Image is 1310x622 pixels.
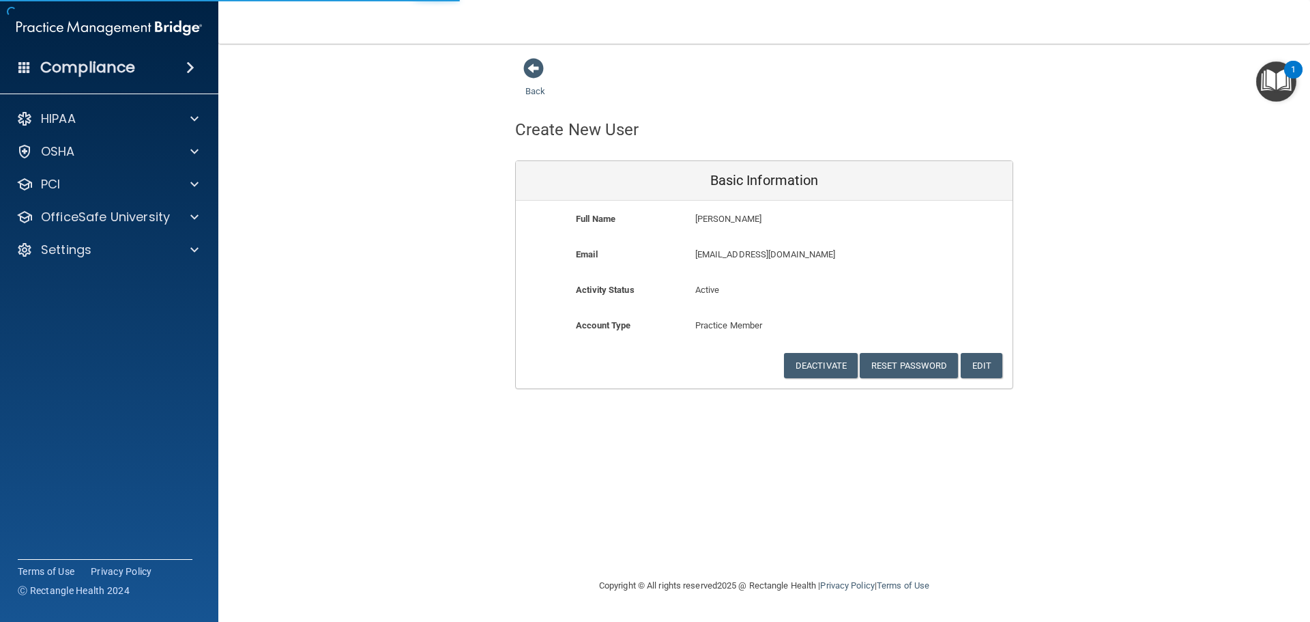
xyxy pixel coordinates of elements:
[1291,70,1296,87] div: 1
[961,353,1002,378] button: Edit
[877,580,929,591] a: Terms of Use
[820,580,874,591] a: Privacy Policy
[576,249,598,259] b: Email
[860,353,958,378] button: Reset Password
[695,282,834,298] p: Active
[515,121,639,139] h4: Create New User
[695,317,834,334] p: Practice Member
[16,242,199,258] a: Settings
[695,211,913,227] p: [PERSON_NAME]
[18,565,74,578] a: Terms of Use
[516,161,1013,201] div: Basic Information
[784,353,858,378] button: Deactivate
[16,143,199,160] a: OSHA
[41,111,76,127] p: HIPAA
[1256,61,1296,102] button: Open Resource Center, 1 new notification
[41,143,75,160] p: OSHA
[576,214,615,224] b: Full Name
[695,246,913,263] p: [EMAIL_ADDRESS][DOMAIN_NAME]
[91,565,152,578] a: Privacy Policy
[18,584,130,597] span: Ⓒ Rectangle Health 2024
[40,58,135,77] h4: Compliance
[576,285,635,295] b: Activity Status
[16,176,199,193] a: PCI
[16,209,199,225] a: OfficeSafe University
[16,14,202,42] img: PMB logo
[16,111,199,127] a: HIPAA
[41,209,170,225] p: OfficeSafe University
[525,70,545,96] a: Back
[515,564,1013,608] div: Copyright © All rights reserved 2025 @ Rectangle Health | |
[576,320,630,330] b: Account Type
[41,176,60,193] p: PCI
[41,242,91,258] p: Settings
